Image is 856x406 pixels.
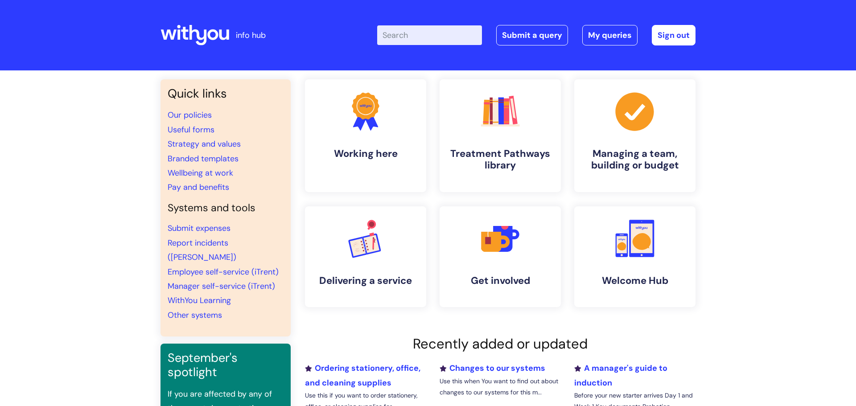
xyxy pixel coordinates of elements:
[168,281,275,291] a: Manager self-service (iTrent)
[582,25,638,45] a: My queries
[447,148,554,172] h4: Treatment Pathways library
[440,79,561,192] a: Treatment Pathways library
[168,267,279,277] a: Employee self-service (iTrent)
[168,295,231,306] a: WithYou Learning
[440,206,561,307] a: Get involved
[168,310,222,320] a: Other systems
[496,25,568,45] a: Submit a query
[168,223,230,234] a: Submit expenses
[574,206,695,307] a: Welcome Hub
[312,148,419,160] h4: Working here
[168,182,229,193] a: Pay and benefits
[440,363,545,373] a: Changes to our systems
[168,86,284,101] h3: Quick links
[377,25,482,45] input: Search
[305,206,426,307] a: Delivering a service
[168,202,284,214] h4: Systems and tools
[440,376,561,398] p: Use this when You want to find out about changes to our systems for this m...
[305,336,695,352] h2: Recently added or updated
[168,124,214,135] a: Useful forms
[305,79,426,192] a: Working here
[581,148,688,172] h4: Managing a team, building or budget
[168,139,241,149] a: Strategy and values
[574,79,695,192] a: Managing a team, building or budget
[168,168,233,178] a: Wellbeing at work
[168,238,236,262] a: Report incidents ([PERSON_NAME])
[305,363,420,388] a: Ordering stationery, office, and cleaning supplies
[574,363,667,388] a: A manager's guide to induction
[377,25,695,45] div: | -
[312,275,419,287] h4: Delivering a service
[652,25,695,45] a: Sign out
[581,275,688,287] h4: Welcome Hub
[447,275,554,287] h4: Get involved
[168,153,239,164] a: Branded templates
[236,28,266,42] p: info hub
[168,351,284,380] h3: September's spotlight
[168,110,212,120] a: Our policies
